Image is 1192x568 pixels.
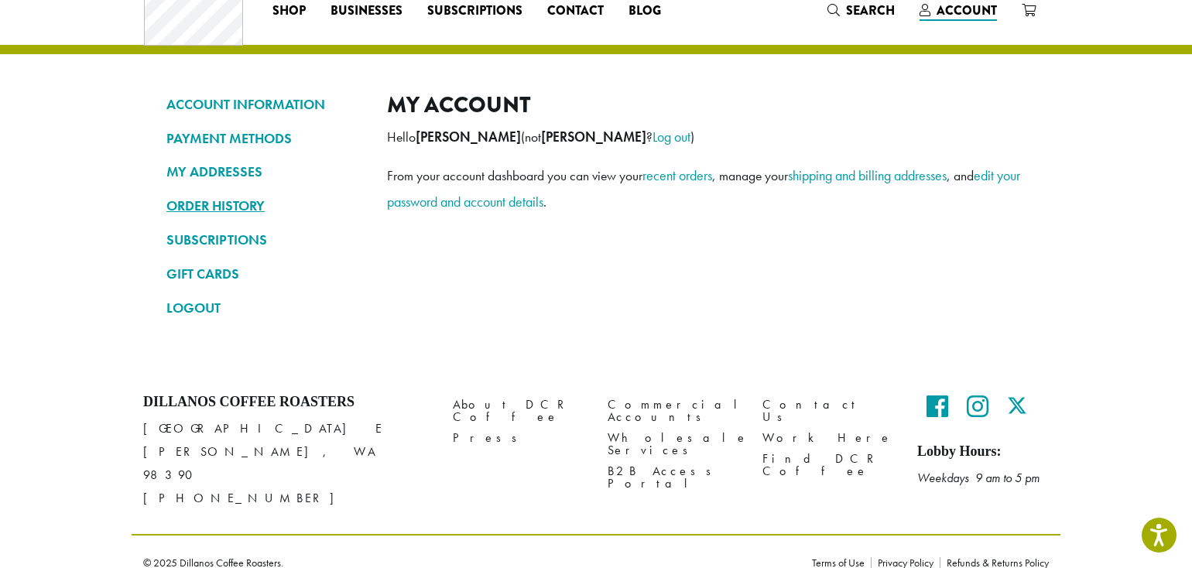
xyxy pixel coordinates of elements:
[166,91,364,334] nav: Account pages
[387,163,1026,215] p: From your account dashboard you can view your , manage your , and .
[917,443,1049,460] h5: Lobby Hours:
[427,2,522,21] span: Subscriptions
[762,394,894,427] a: Contact Us
[937,2,997,19] span: Account
[871,557,940,568] a: Privacy Policy
[642,166,712,184] a: recent orders
[812,557,871,568] a: Terms of Use
[143,394,430,411] h4: Dillanos Coffee Roasters
[846,2,895,19] span: Search
[416,128,521,145] strong: [PERSON_NAME]
[653,128,690,145] a: Log out
[453,394,584,427] a: About DCR Coffee
[143,557,789,568] p: © 2025 Dillanos Coffee Roasters.
[608,394,739,427] a: Commercial Accounts
[166,159,364,185] a: MY ADDRESSES
[608,461,739,494] a: B2B Access Portal
[762,428,894,449] a: Work Here
[541,128,646,145] strong: [PERSON_NAME]
[547,2,604,21] span: Contact
[331,2,402,21] span: Businesses
[917,470,1040,486] em: Weekdays 9 am to 5 pm
[166,125,364,152] a: PAYMENT METHODS
[166,227,364,253] a: SUBSCRIPTIONS
[166,193,364,219] a: ORDER HISTORY
[608,428,739,461] a: Wholesale Services
[387,124,1026,150] p: Hello (not ? )
[166,91,364,118] a: ACCOUNT INFORMATION
[272,2,306,21] span: Shop
[166,261,364,287] a: GIFT CARDS
[788,166,947,184] a: shipping and billing addresses
[453,428,584,449] a: Press
[143,417,430,510] p: [GEOGRAPHIC_DATA] E [PERSON_NAME], WA 98390 [PHONE_NUMBER]
[387,91,1026,118] h2: My account
[629,2,661,21] span: Blog
[940,557,1049,568] a: Refunds & Returns Policy
[762,449,894,482] a: Find DCR Coffee
[166,295,364,321] a: LOGOUT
